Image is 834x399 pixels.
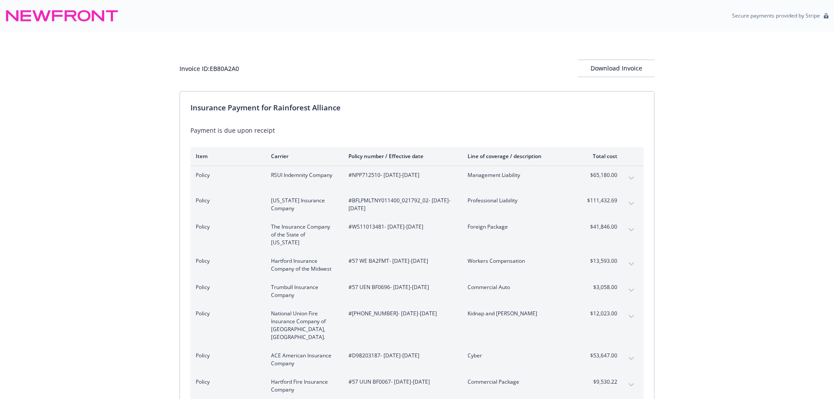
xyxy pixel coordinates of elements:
button: Download Invoice [578,60,655,77]
span: Trumbull Insurance Company [271,283,334,299]
span: Policy [196,257,257,265]
span: $41,846.00 [584,223,617,231]
span: #[PHONE_NUMBER] - [DATE]-[DATE] [348,310,454,318]
span: #57 UUN BF0067 - [DATE]-[DATE] [348,378,454,386]
div: PolicyThe Insurance Company of the State of [US_STATE]#WS11013481- [DATE]-[DATE]Foreign Package$4... [190,218,644,252]
span: Foreign Package [468,223,570,231]
button: expand content [624,223,638,237]
span: Hartford Insurance Company of the Midwest [271,257,334,273]
span: Kidnap and [PERSON_NAME] [468,310,570,318]
div: Policy[US_STATE] Insurance Company#BFLPMLTNY011400_021792_02- [DATE]-[DATE]Professional Liability... [190,191,644,218]
span: Commercial Package [468,378,570,386]
div: PolicyRSUI Indemnity Company#NPP712510- [DATE]-[DATE]Management Liability$65,180.00expand content [190,166,644,191]
div: Total cost [584,152,617,160]
div: Carrier [271,152,334,160]
span: The Insurance Company of the State of [US_STATE] [271,223,334,247]
span: Commercial Auto [468,283,570,291]
span: RSUI Indemnity Company [271,171,334,179]
button: expand content [624,283,638,297]
div: PolicyTrumbull Insurance Company#57 UEN BF0696- [DATE]-[DATE]Commercial Auto$3,058.00expand content [190,278,644,304]
span: [US_STATE] Insurance Company [271,197,334,212]
span: $12,023.00 [584,310,617,318]
button: expand content [624,197,638,211]
div: Policy number / Effective date [348,152,454,160]
div: PolicyNational Union Fire Insurance Company of [GEOGRAPHIC_DATA], [GEOGRAPHIC_DATA].#[PHONE_NUMBE... [190,304,644,346]
span: $65,180.00 [584,171,617,179]
button: expand content [624,352,638,366]
span: Policy [196,378,257,386]
span: Policy [196,223,257,231]
div: Payment is due upon receipt [190,126,644,135]
span: Workers Compensation [468,257,570,265]
span: Hartford Fire Insurance Company [271,378,334,394]
span: Cyber [468,352,570,360]
div: Insurance Payment for Rainforest Alliance [190,102,644,113]
span: $53,647.00 [584,352,617,360]
span: $9,530.22 [584,378,617,386]
span: ACE American Insurance Company [271,352,334,367]
span: #BFLPMLTNY011400_021792_02 - [DATE]-[DATE] [348,197,454,212]
span: #WS11013481 - [DATE]-[DATE] [348,223,454,231]
span: Policy [196,310,257,318]
div: Item [196,152,257,160]
div: PolicyACE American Insurance Company#D98203187- [DATE]-[DATE]Cyber$53,647.00expand content [190,346,644,373]
button: expand content [624,257,638,271]
span: National Union Fire Insurance Company of [GEOGRAPHIC_DATA], [GEOGRAPHIC_DATA]. [271,310,334,341]
span: Management Liability [468,171,570,179]
button: expand content [624,171,638,185]
span: $3,058.00 [584,283,617,291]
span: Professional Liability [468,197,570,205]
span: #NPP712510 - [DATE]-[DATE] [348,171,454,179]
span: $13,593.00 [584,257,617,265]
div: PolicyHartford Fire Insurance Company#57 UUN BF0067- [DATE]-[DATE]Commercial Package$9,530.22expa... [190,373,644,399]
div: Invoice ID: EB80A2A0 [179,64,239,73]
p: Secure payments provided by Stripe [732,12,820,19]
span: #D98203187 - [DATE]-[DATE] [348,352,454,360]
span: Policy [196,283,257,291]
button: expand content [624,310,638,324]
span: #57 WE BA2FMT - [DATE]-[DATE] [348,257,454,265]
button: expand content [624,378,638,392]
span: Policy [196,197,257,205]
span: #57 UEN BF0696 - [DATE]-[DATE] [348,283,454,291]
div: Line of coverage / description [468,152,570,160]
div: PolicyHartford Insurance Company of the Midwest#57 WE BA2FMT- [DATE]-[DATE]Workers Compensation$1... [190,252,644,278]
span: Policy [196,352,257,360]
span: $111,432.69 [584,197,617,205]
span: Policy [196,171,257,179]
